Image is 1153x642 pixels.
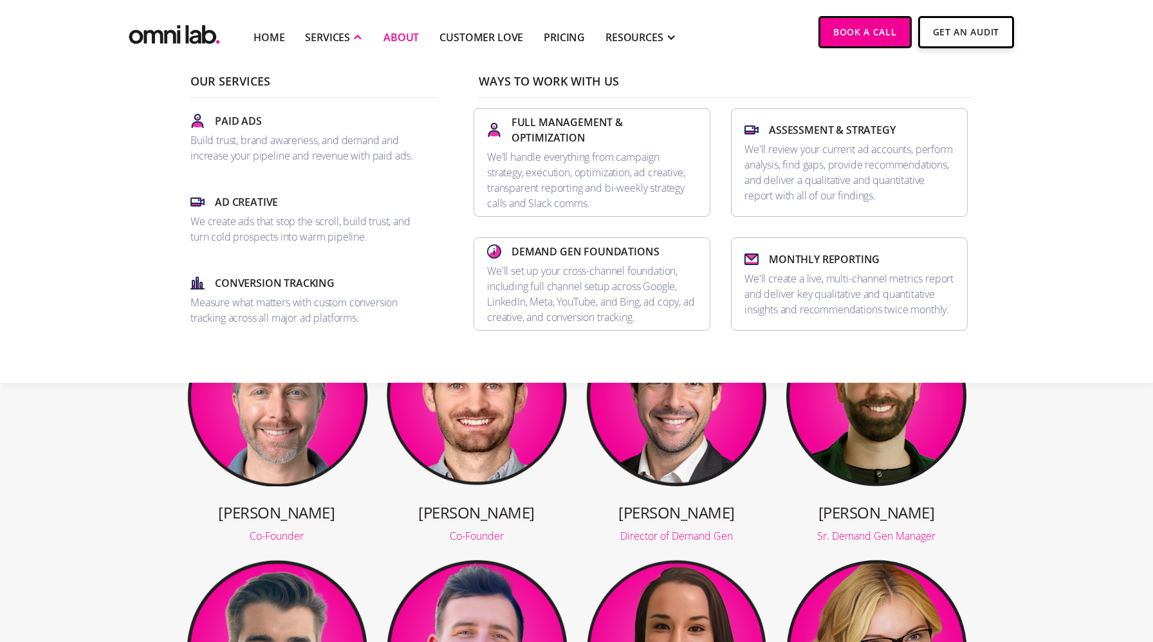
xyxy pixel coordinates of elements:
a: home [126,16,223,48]
p: We’ll handle everything from campaign strategy, execution, optimization, ad creative, transparent... [487,149,697,211]
p: Full Management & Optimization [512,115,697,145]
p: Monthly Reporting [769,252,880,267]
p: Paid Ads [215,113,262,129]
a: Get An Audit [918,16,1014,48]
p: We'll set up your cross-channel foundation, including full channel setup across Google, LinkedIn,... [487,263,697,325]
a: Book a Call [818,16,912,48]
a: Pricing [544,30,585,45]
a: Paid AdsBuild trust, brand awareness, and demand and increase your pipeline and revenue with paid... [185,108,432,169]
p: Ways To Work With Us [479,75,973,98]
a: Assessment & StrategyWe'll review your current ad accounts, perform analysis, find gaps, provide ... [731,108,968,217]
a: Monthly ReportingWe'll create a live, multi-channel metrics report and deliver key qualitative an... [731,237,968,331]
div: Director of Demand Gen [586,531,768,541]
p: Assessment & Strategy [769,122,896,138]
div: RESOURCES [605,30,663,45]
a: Customer Love [439,30,523,45]
p: Build trust, brand awareness, and demand and increase your pipeline and revenue with paid ads. [190,133,427,163]
p: Ad Creative [215,194,278,210]
div: Co-Founder [385,531,568,541]
p: We'll review your current ad accounts, perform analysis, find gaps, provide recommendations, and ... [744,142,954,203]
h3: [PERSON_NAME] [385,502,568,523]
h3: [PERSON_NAME] [185,502,368,523]
iframe: Chat Widget [921,493,1153,642]
p: We create ads that stop the scroll, build trust, and turn cold prospects into warm pipeline. [190,214,427,244]
p: Our Services [190,75,438,98]
div: SERVICES [305,30,350,45]
p: Measure what matters with custom conversion tracking across all major ad platforms. [190,295,427,326]
a: Full Management & OptimizationWe’ll handle everything from campaign strategy, execution, optimiza... [474,108,710,217]
div: Sr. Demand Gen Manager [785,531,968,541]
h3: [PERSON_NAME] [586,502,768,523]
p: Demand Gen Foundations [512,244,659,259]
img: Omni Lab: B2B SaaS Demand Generation Agency [126,16,223,48]
a: About [383,30,419,45]
a: Home [254,30,284,45]
a: Demand Gen FoundationsWe'll set up your cross-channel foundation, including full channel setup ac... [474,237,710,331]
a: Conversion TrackingMeasure what matters with custom conversion tracking across all major ad platf... [185,270,432,331]
a: Ad CreativeWe create ads that stop the scroll, build trust, and turn cold prospects into warm pip... [185,189,432,250]
h3: [PERSON_NAME] [785,502,968,523]
div: Co-Founder [185,531,368,541]
p: We'll create a live, multi-channel metrics report and deliver key qualitative and quantitative in... [744,271,954,317]
p: Conversion Tracking [215,275,335,291]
